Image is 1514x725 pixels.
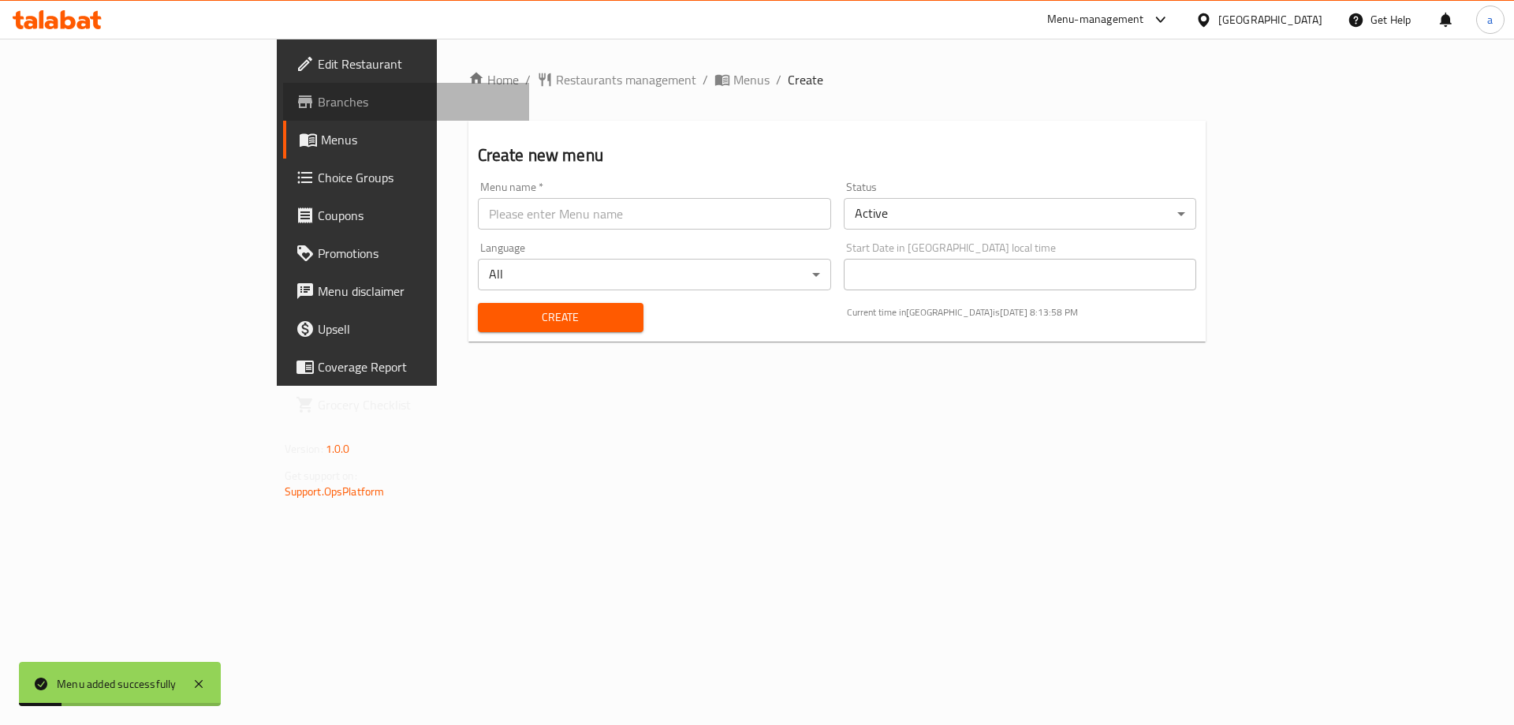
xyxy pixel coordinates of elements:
div: Active [844,198,1197,230]
a: Choice Groups [283,159,530,196]
input: Please enter Menu name [478,198,831,230]
span: Get support on: [285,465,357,486]
span: Grocery Checklist [318,395,517,414]
li: / [703,70,708,89]
a: Support.OpsPlatform [285,481,385,502]
span: Coupons [318,206,517,225]
span: Coverage Report [318,357,517,376]
div: Menu added successfully [57,675,177,693]
span: Edit Restaurant [318,54,517,73]
a: Menu disclaimer [283,272,530,310]
span: Menus [733,70,770,89]
span: Create [788,70,823,89]
a: Menus [283,121,530,159]
a: Restaurants management [537,70,696,89]
a: Grocery Checklist [283,386,530,424]
a: Menus [714,70,770,89]
a: Edit Restaurant [283,45,530,83]
nav: breadcrumb [468,70,1206,89]
button: Create [478,303,643,332]
span: Restaurants management [556,70,696,89]
span: Branches [318,92,517,111]
span: Version: [285,439,323,459]
span: Upsell [318,320,517,338]
span: Create [490,308,631,327]
h2: Create new menu [478,144,1197,167]
li: / [776,70,781,89]
span: Promotions [318,244,517,263]
p: Current time in [GEOGRAPHIC_DATA] is [DATE] 8:13:58 PM [847,305,1197,320]
div: Menu-management [1047,10,1144,29]
div: [GEOGRAPHIC_DATA] [1218,11,1322,28]
a: Branches [283,83,530,121]
span: Menus [321,130,517,149]
a: Coverage Report [283,348,530,386]
a: Coupons [283,196,530,234]
a: Upsell [283,310,530,348]
span: Menu disclaimer [318,282,517,301]
a: Promotions [283,234,530,272]
span: Choice Groups [318,168,517,187]
div: All [478,259,831,290]
span: a [1487,11,1493,28]
span: 1.0.0 [326,439,350,459]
